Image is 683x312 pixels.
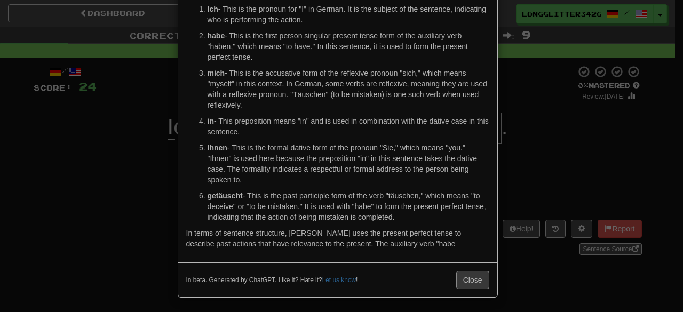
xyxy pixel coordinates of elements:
[208,143,227,152] strong: Ihnen
[208,190,489,222] p: - This is the past participle form of the verb "täuschen," which means "to deceive" or "to be mis...
[208,116,489,137] p: - This preposition means "in" and is used in combination with the dative case in this sentence.
[208,30,489,62] p: - This is the first person singular present tense form of the auxiliary verb "haben," which means...
[208,31,225,40] strong: habe
[456,271,489,289] button: Close
[186,276,358,285] small: In beta. Generated by ChatGPT. Like it? Hate it? !
[208,68,489,110] p: - This is the accusative form of the reflexive pronoun "sich," which means "myself" in this conte...
[208,142,489,185] p: - This is the formal dative form of the pronoun "Sie," which means "you." "Ihnen" is used here be...
[208,5,218,13] strong: Ich
[208,191,243,200] strong: getäuscht
[322,276,356,284] a: Let us know
[186,228,489,249] p: In terms of sentence structure, [PERSON_NAME] uses the present perfect tense to describe past act...
[208,4,489,25] p: - This is the pronoun for "I" in German. It is the subject of the sentence, indicating who is per...
[208,69,225,77] strong: mich
[208,117,214,125] strong: in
